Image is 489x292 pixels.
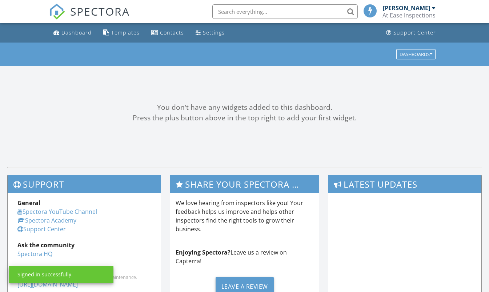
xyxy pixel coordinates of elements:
[8,175,161,193] h3: Support
[176,248,231,256] strong: Enjoying Spectora?
[393,29,436,36] div: Support Center
[100,26,143,40] a: Templates
[49,4,65,20] img: The Best Home Inspection Software - Spectora
[17,280,78,288] a: [URL][DOMAIN_NAME]
[176,199,313,233] p: We love hearing from inspectors like you! Your feedback helps us improve and helps other inspecto...
[61,29,92,36] div: Dashboard
[17,216,76,224] a: Spectora Academy
[400,52,432,57] div: Dashboards
[70,4,130,19] span: SPECTORA
[328,175,481,193] h3: Latest Updates
[17,250,52,258] a: Spectora HQ
[383,4,430,12] div: [PERSON_NAME]
[193,26,228,40] a: Settings
[396,49,436,59] button: Dashboards
[111,29,140,36] div: Templates
[170,175,319,193] h3: Share Your Spectora Experience
[203,29,225,36] div: Settings
[17,225,66,233] a: Support Center
[7,113,482,123] div: Press the plus button above in the top right to add your first widget.
[160,29,184,36] div: Contacts
[17,199,40,207] strong: General
[49,10,130,25] a: SPECTORA
[383,26,439,40] a: Support Center
[17,208,97,216] a: Spectora YouTube Channel
[17,241,151,249] div: Ask the community
[148,26,187,40] a: Contacts
[382,12,436,19] div: At Ease Inspections
[17,271,73,278] div: Signed in successfully.
[176,248,313,265] p: Leave us a review on Capterra!
[51,26,95,40] a: Dashboard
[7,102,482,113] div: You don't have any widgets added to this dashboard.
[212,4,358,19] input: Search everything...
[17,265,151,274] div: Status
